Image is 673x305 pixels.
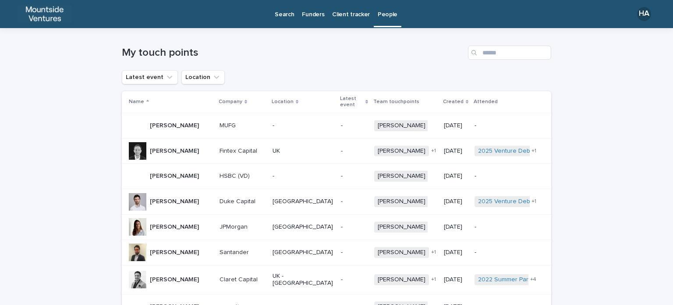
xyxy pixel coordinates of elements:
p: [DATE] [444,249,468,256]
p: [DATE] [444,172,468,180]
button: Latest event [122,70,178,84]
p: [DATE] [444,198,468,205]
a: 2025 Venture Debt Lunch @ [GEOGRAPHIC_DATA] [478,147,619,155]
p: - [341,198,367,205]
p: [PERSON_NAME] [150,274,201,283]
span: + 1 [431,277,436,282]
p: [DATE] [444,147,468,155]
tr: [PERSON_NAME][PERSON_NAME] Claret CapitalClaret Capital UK - [GEOGRAPHIC_DATA]-[PERSON_NAME]+1[DA... [122,265,551,294]
p: Team touchpoints [373,97,419,107]
p: - [341,276,367,283]
tr: [PERSON_NAME][PERSON_NAME] Fintex CapitalFintex Capital UK-[PERSON_NAME]+1[DATE]2025 Venture Debt... [122,138,551,164]
tr: [PERSON_NAME][PERSON_NAME] HSBC (VD)HSBC (VD) --[PERSON_NAME][DATE]- [122,164,551,189]
p: [PERSON_NAME] [150,222,201,231]
tr: [PERSON_NAME][PERSON_NAME] SantanderSantander [GEOGRAPHIC_DATA]-[PERSON_NAME]+1[DATE]- [122,240,551,265]
p: Fintex Capital [220,146,259,155]
p: Attended [474,97,498,107]
p: HSBC (VD) [220,171,251,180]
p: Created [443,97,464,107]
p: [GEOGRAPHIC_DATA] [273,249,334,256]
p: - [475,223,537,231]
p: - [475,249,537,256]
p: Duke Capital [220,196,257,205]
p: - [475,122,537,129]
p: [PERSON_NAME] [150,146,201,155]
p: - [475,172,537,180]
p: - [341,147,367,155]
span: + 1 [431,250,436,255]
span: [PERSON_NAME] [374,222,429,233]
h1: My touch points [122,47,464,59]
p: [DATE] [444,223,468,231]
p: [PERSON_NAME] [150,247,201,256]
span: [PERSON_NAME] [374,171,429,182]
p: [PERSON_NAME] [150,196,201,205]
p: [GEOGRAPHIC_DATA] [273,198,334,205]
tr: [PERSON_NAME][PERSON_NAME] JPMorganJPMorgan [GEOGRAPHIC_DATA]-[PERSON_NAME][DATE]- [122,214,551,240]
p: Claret Capital [220,274,259,283]
p: Location [272,97,294,107]
p: [DATE] [444,276,468,283]
img: ocD6MQ3pT7Gfft3G6jrd [18,5,72,23]
p: - [273,172,334,180]
span: [PERSON_NAME] [374,274,429,285]
input: Search [468,46,551,60]
p: UK [273,147,334,155]
p: - [341,122,367,129]
span: + 1 [531,199,536,204]
span: [PERSON_NAME] [374,120,429,131]
p: - [341,223,367,231]
span: [PERSON_NAME] [374,247,429,258]
p: JPMorgan [220,222,249,231]
span: [PERSON_NAME] [374,196,429,207]
tr: [PERSON_NAME][PERSON_NAME] MUFGMUFG --[PERSON_NAME][DATE]- [122,113,551,138]
p: - [341,249,367,256]
p: MUFG [220,120,237,129]
p: Latest event [340,94,363,110]
tr: [PERSON_NAME][PERSON_NAME] Duke CapitalDuke Capital [GEOGRAPHIC_DATA]-[PERSON_NAME][DATE]2025 Ven... [122,189,551,215]
span: + 4 [530,277,536,282]
p: UK - [GEOGRAPHIC_DATA] [273,273,334,287]
span: [PERSON_NAME] [374,146,429,157]
span: + 1 [431,148,436,154]
a: 2025 Venture Debt Lunch @ [GEOGRAPHIC_DATA] [478,198,619,205]
button: Location [181,70,225,84]
p: Name [129,97,144,107]
span: + 1 [531,148,536,154]
p: Santander [220,247,251,256]
p: [GEOGRAPHIC_DATA] [273,223,334,231]
p: [DATE] [444,122,468,129]
p: [PERSON_NAME] [150,171,201,180]
p: - [341,172,367,180]
p: - [273,122,334,129]
a: 2022 Summer Party @ Bar [GEOGRAPHIC_DATA] [478,276,613,283]
p: Company [219,97,242,107]
div: HA [637,7,651,21]
p: [PERSON_NAME] [150,120,201,129]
